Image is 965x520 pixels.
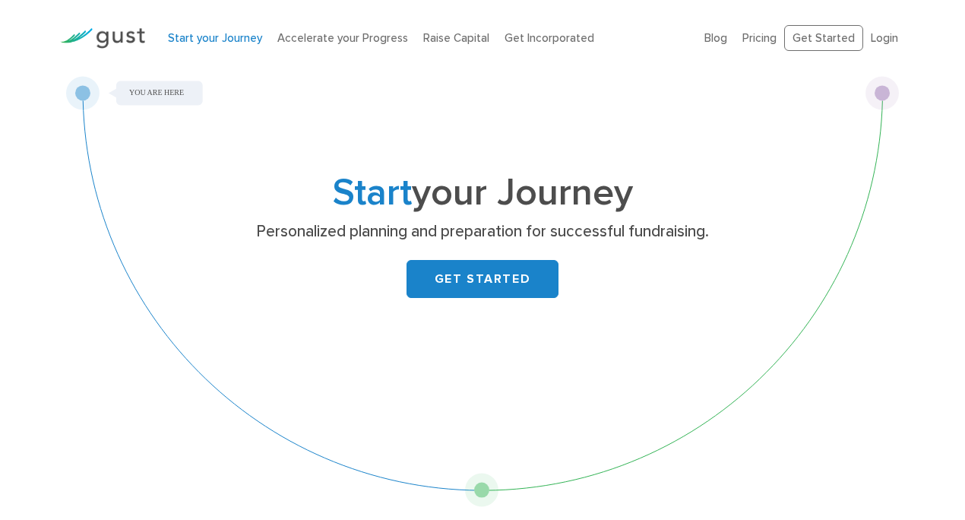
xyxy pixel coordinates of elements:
[168,31,262,45] a: Start your Journey
[871,31,898,45] a: Login
[188,221,777,243] p: Personalized planning and preparation for successful fundraising.
[505,31,594,45] a: Get Incorporated
[60,28,145,49] img: Gust Logo
[182,176,783,211] h1: your Journey
[423,31,489,45] a: Raise Capital
[784,25,863,52] a: Get Started
[407,260,558,298] a: GET STARTED
[742,31,777,45] a: Pricing
[277,31,408,45] a: Accelerate your Progress
[333,170,412,215] span: Start
[704,31,727,45] a: Blog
